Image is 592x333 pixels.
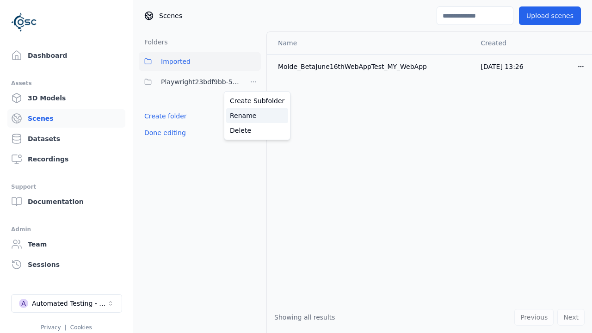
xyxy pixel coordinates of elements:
[226,93,288,108] a: Create Subfolder
[226,108,288,123] a: Rename
[226,123,288,138] a: Delete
